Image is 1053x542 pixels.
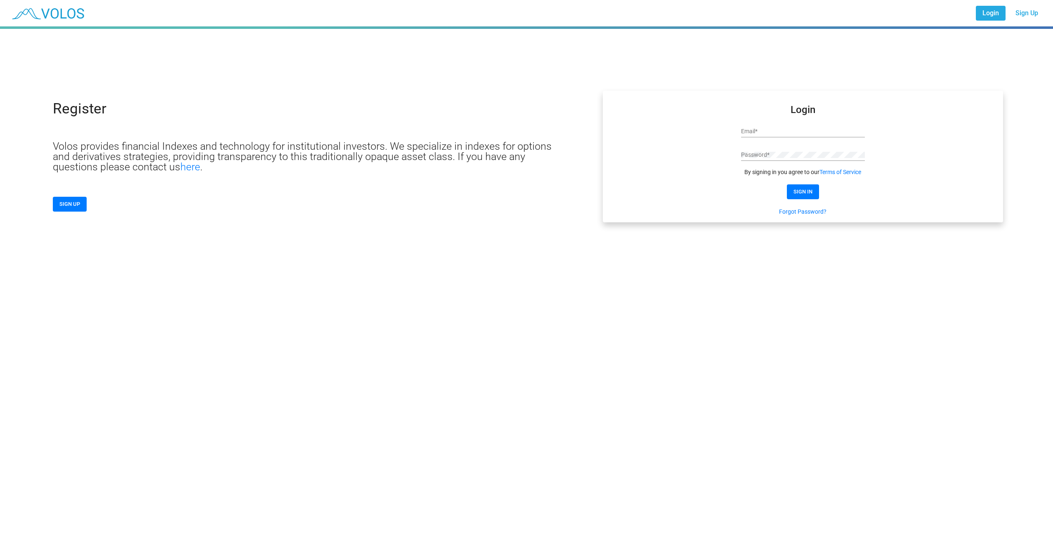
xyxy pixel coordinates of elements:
[976,6,1006,21] a: Login
[791,106,815,114] mat-card-title: Login
[793,189,812,195] span: SIGN IN
[180,161,200,173] a: here
[787,184,819,199] button: SIGN IN
[59,201,80,207] span: SIGN UP
[982,9,999,17] span: Login
[819,168,861,176] a: Terms of Service
[1009,6,1045,21] a: Sign Up
[53,101,106,116] p: Register
[7,3,88,24] img: blue_transparent.png
[779,207,826,216] a: Forgot Password?
[53,141,553,172] p: Volos provides financial Indexes and technology for institutional investors. We specialize in ind...
[1015,9,1038,17] span: Sign Up
[741,168,865,176] div: By signing in you agree to our
[53,197,87,212] button: SIGN UP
